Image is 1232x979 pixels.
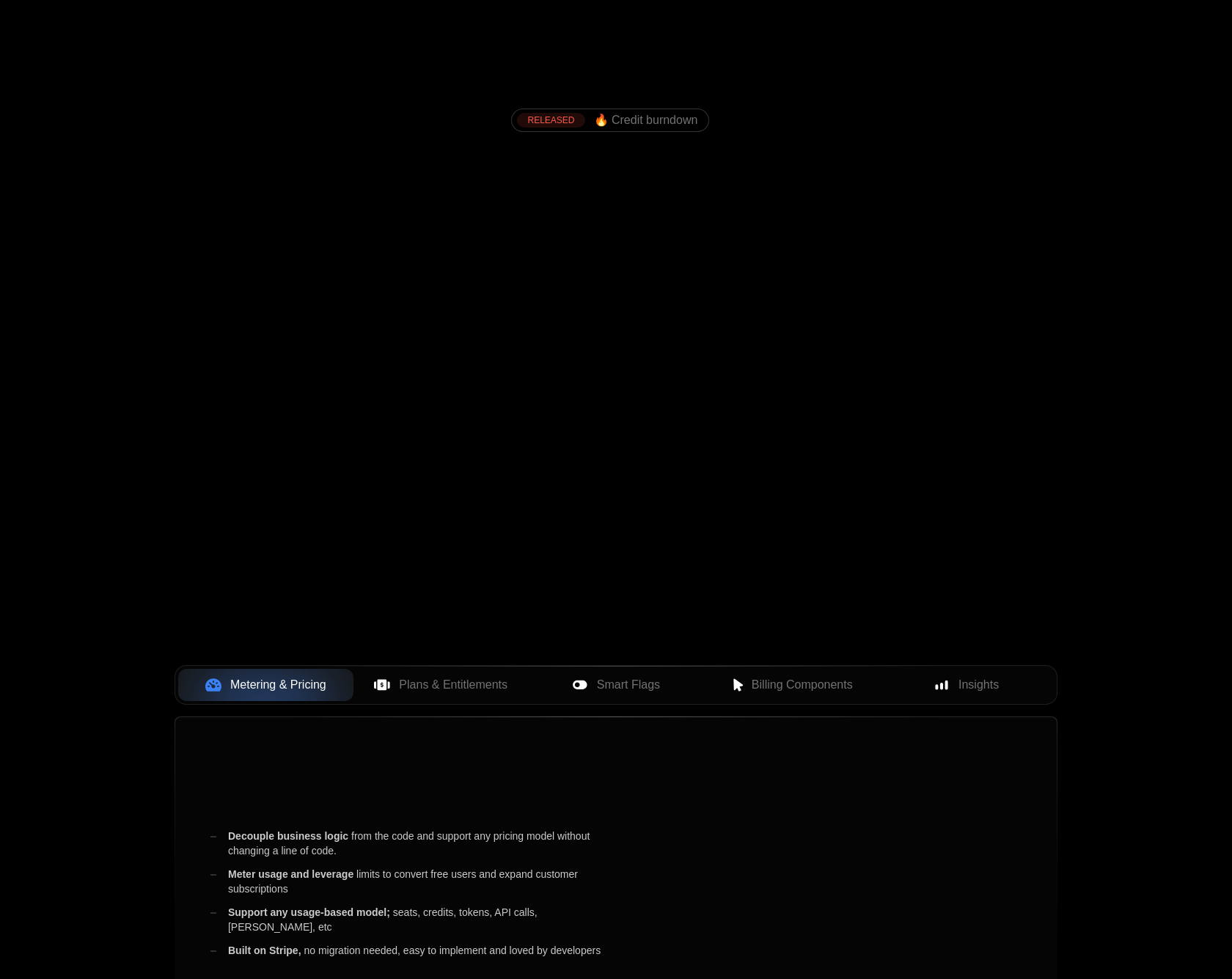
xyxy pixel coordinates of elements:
div: limits to convert free users and expand customer subscriptions [210,867,627,896]
span: Billing Components [752,676,853,694]
span: Smart Flags [597,676,660,694]
span: Built on Stripe, [228,945,301,956]
button: Smart Flags [529,669,704,701]
span: Metering & Pricing [230,676,326,694]
button: Metering & Pricing [178,669,353,701]
span: Decouple business logic [228,830,348,842]
button: Billing Components [703,669,879,701]
div: seats, credits, tokens, API calls, [PERSON_NAME], etc [210,905,627,934]
a: [object Object],[object Object] [517,113,697,128]
div: from the code and support any pricing model without changing a line of code. [210,829,627,858]
span: Support any usage-based model; [228,906,390,918]
span: Plans & Entitlements [399,676,507,694]
span: Insights [958,676,999,694]
span: 🔥 Credit burndown [594,114,698,127]
div: RELEASED [517,113,584,128]
button: Plans & Entitlements [353,669,529,701]
button: Insights [879,669,1054,701]
span: Meter usage and leverage [228,868,353,880]
div: no migration needed, easy to implement and loved by developers [210,943,627,958]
